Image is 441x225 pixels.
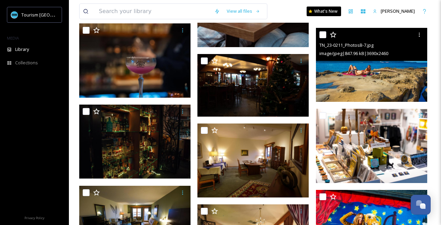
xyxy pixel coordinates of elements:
[316,109,427,183] img: TN_22-0353 Nanaimo Art Gallery 20.jpg
[15,60,38,66] span: Collections
[223,4,264,18] a: View all files
[24,216,44,220] span: Privacy Policy
[197,124,309,197] img: TN 22-0353 Grand Hotel Board Room 5.jpg
[79,105,191,179] img: TN_23-0385_Grand_Hotel-13.jpg
[24,213,44,222] a: Privacy Policy
[11,11,18,18] img: tourism_nanaimo_logo.jpeg
[316,28,427,102] img: TN_23-0211_PhotosB-7.jpg
[79,23,191,98] img: TN_23-0385_Arbutus_Distillery_-3.jpg
[307,7,341,16] a: What's New
[319,42,373,48] span: TN_23-0211_PhotosB-7.jpg
[319,50,388,56] span: image/jpeg | 847.96 kB | 3690 x 2460
[7,35,19,41] span: MEDIA
[95,4,211,19] input: Search your library
[369,4,418,18] a: [PERSON_NAME]
[411,195,431,215] button: Open Chat
[381,8,415,14] span: [PERSON_NAME]
[21,11,83,18] span: Tourism [GEOGRAPHIC_DATA]
[197,54,309,117] img: TN_23-0385_Light_Wood_Brewpub-11.jpg
[15,46,29,53] span: Library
